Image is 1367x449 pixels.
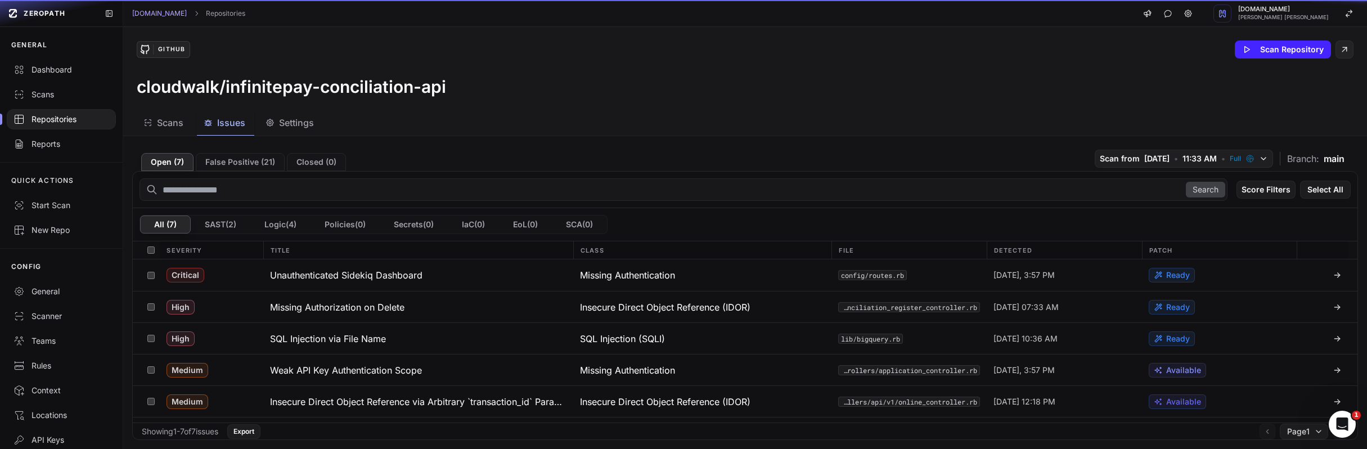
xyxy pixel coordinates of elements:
span: Scan from [1100,153,1140,164]
span: Page 1 [1287,426,1310,437]
span: Ready [1166,302,1190,313]
span: main [1324,152,1344,165]
button: False Positive (21) [196,153,285,171]
span: [PERSON_NAME] [PERSON_NAME] [1238,15,1329,20]
div: General [14,286,109,297]
div: New Repo [14,225,109,236]
button: Search [1186,182,1225,197]
div: Medium Weak API Key Authentication Scope Missing Authentication app/controllers/application_contr... [133,354,1357,385]
a: ZEROPATH [5,5,96,23]
div: API Keys [14,434,109,446]
div: High Missing Authorization on Delete Insecure Direct Object Reference (IDOR) app/controllers/api/... [133,291,1357,322]
span: Full [1230,154,1241,163]
span: 11:33 AM [1182,153,1217,164]
span: Available [1166,365,1201,376]
span: Missing Authentication [580,363,675,377]
div: Dashboard [14,64,109,75]
span: [DATE] [1144,153,1170,164]
div: Scanner [14,311,109,322]
button: Scan from [DATE] • 11:33 AM • Full [1095,150,1273,168]
button: Open (7) [141,153,194,171]
button: Job Locking Bypass [263,417,573,448]
div: Showing 1 - 7 of 7 issues [142,426,218,437]
button: SCA(0) [552,215,607,234]
button: Insecure Direct Object Reference via Arbitrary `transaction_id` Parameter [263,386,573,417]
code: lib/bigquery.rb [838,334,903,344]
div: Repositories [14,114,109,125]
span: • [1221,153,1225,164]
div: File [831,241,987,259]
iframe: Intercom live chat [1329,411,1356,438]
span: ZEROPATH [24,9,65,18]
h3: cloudwalk/infinitepay-conciliation-api [137,77,446,97]
h3: Missing Authorization on Delete [270,300,404,314]
span: High [167,331,195,346]
div: Detected [987,241,1142,259]
span: • [1174,153,1178,164]
span: Available [1166,396,1201,407]
span: Insecure Direct Object Reference (IDOR) [580,300,750,314]
svg: chevron right, [192,10,200,17]
h3: Weak API Key Authentication Scope [270,363,422,377]
p: QUICK ACTIONS [11,176,74,185]
button: Weak API Key Authentication Scope [263,354,573,385]
div: Teams [14,335,109,347]
span: [DOMAIN_NAME] [1238,6,1329,12]
span: [DATE] 07:33 AM [993,302,1059,313]
button: Export [227,424,260,439]
div: Reports [14,138,109,150]
span: [DATE], 3:57 PM [993,270,1055,281]
button: SQL Injection via File Name [263,323,573,354]
button: Policies(0) [311,215,380,234]
span: Issues [217,116,245,129]
span: Critical [167,268,204,282]
span: Ready [1166,270,1190,281]
code: config/routes.rb [838,270,907,280]
span: SQL Injection (SQLI) [580,332,665,345]
h3: SQL Injection via File Name [270,332,386,345]
button: Page1 [1280,424,1328,439]
span: [DATE] 10:36 AM [993,333,1058,344]
button: Closed (0) [287,153,346,171]
span: Scans [157,116,183,129]
div: Title [263,241,573,259]
div: Start Scan [14,200,109,211]
div: Scans [14,89,109,100]
p: GENERAL [11,41,47,50]
h3: Insecure Direct Object Reference via Arbitrary `transaction_id` Parameter [270,395,566,408]
nav: breadcrumb [132,9,245,18]
button: Select All [1300,181,1351,199]
button: EoL(0) [499,215,552,234]
span: Medium [167,363,208,378]
span: Missing Authentication [580,268,675,282]
div: Rules [14,360,109,371]
div: Patch [1142,241,1297,259]
button: app/controllers/api/v1/online_controller.rb [838,397,980,407]
span: Insecure Direct Object Reference (IDOR) [580,395,750,408]
button: All (7) [140,215,191,234]
button: Unauthenticated Sidekiq Dashboard [263,259,573,291]
div: Info Job Locking Bypass Business Logic Problem app/controllers/api/v1/visa_controller.rb [DATE] 0... [133,417,1357,448]
span: Settings [279,116,314,129]
div: Class [573,241,831,259]
div: High SQL Injection via File Name SQL Injection (SQLI) lib/bigquery.rb [DATE] 10:36 AM Ready [133,322,1357,354]
button: Missing Authorization on Delete [263,291,573,322]
div: Context [14,385,109,396]
div: Medium Insecure Direct Object Reference via Arbitrary `transaction_id` Parameter Insecure Direct ... [133,385,1357,417]
span: [DATE], 3:57 PM [993,365,1055,376]
div: Locations [14,410,109,421]
div: Critical Unauthenticated Sidekiq Dashboard Missing Authentication config/routes.rb [DATE], 3:57 P... [133,259,1357,291]
button: app/controllers/api/v1/conciliation_register_controller.rb [838,302,980,312]
h3: Unauthenticated Sidekiq Dashboard [270,268,422,282]
div: GitHub [153,44,189,55]
button: Logic(4) [250,215,311,234]
a: Repositories [206,9,245,18]
span: Branch: [1287,152,1319,165]
p: CONFIG [11,262,41,271]
span: 1 [1352,411,1361,420]
button: app/controllers/application_controller.rb [838,365,980,375]
span: Medium [167,394,208,409]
